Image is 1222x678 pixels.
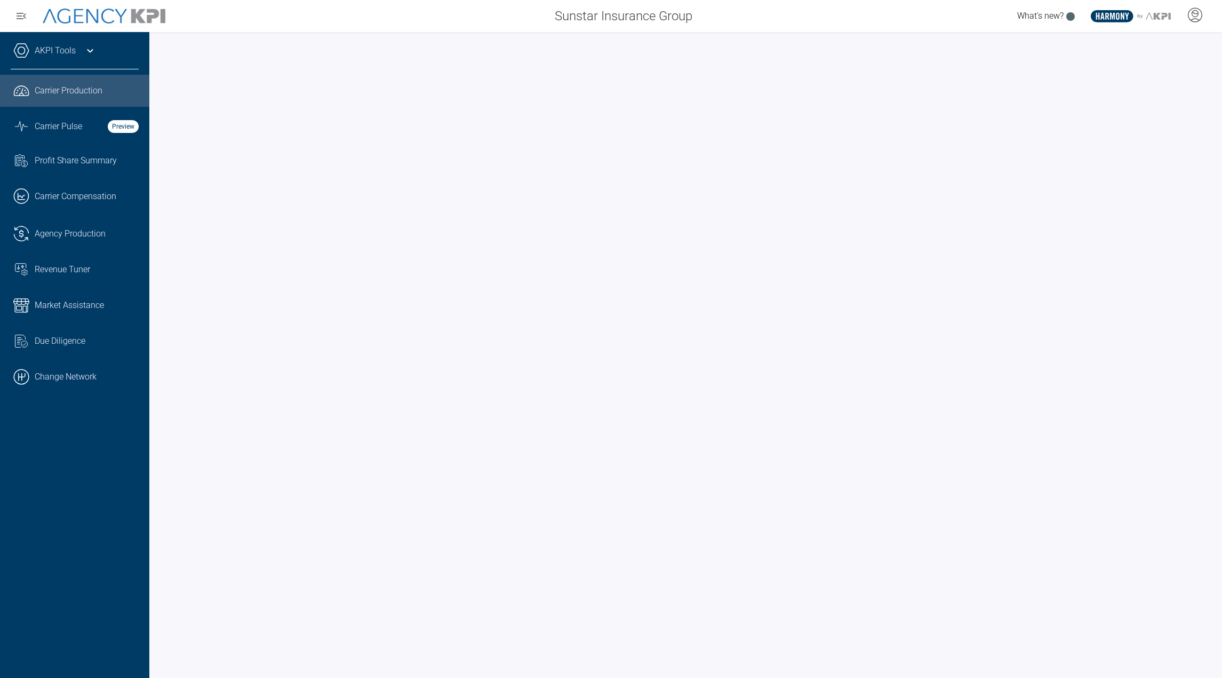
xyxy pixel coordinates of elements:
[108,120,139,133] strong: Preview
[1017,11,1064,21] span: What's new?
[35,263,90,276] span: Revenue Tuner
[35,335,85,348] span: Due Diligence
[35,190,116,203] span: Carrier Compensation
[35,84,102,97] span: Carrier Production
[35,154,117,167] span: Profit Share Summary
[555,6,692,26] span: Sunstar Insurance Group
[35,120,82,133] span: Carrier Pulse
[35,227,106,240] span: Agency Production
[35,44,76,57] a: AKPI Tools
[43,9,165,24] img: AgencyKPI
[35,299,104,312] span: Market Assistance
